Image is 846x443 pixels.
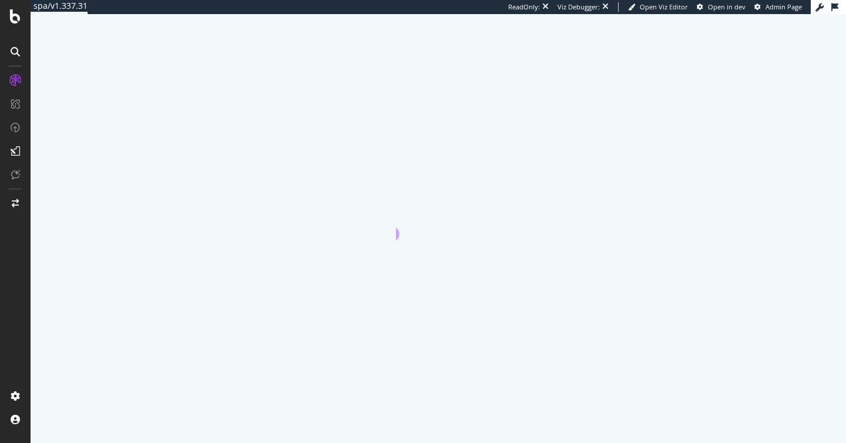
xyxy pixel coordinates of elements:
a: Open Viz Editor [628,2,688,12]
div: animation [396,198,481,240]
div: Viz Debugger: [558,2,600,12]
a: Admin Page [754,2,802,12]
span: Open in dev [708,2,746,11]
span: Open Viz Editor [640,2,688,11]
div: ReadOnly: [508,2,540,12]
a: Open in dev [697,2,746,12]
span: Admin Page [766,2,802,11]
